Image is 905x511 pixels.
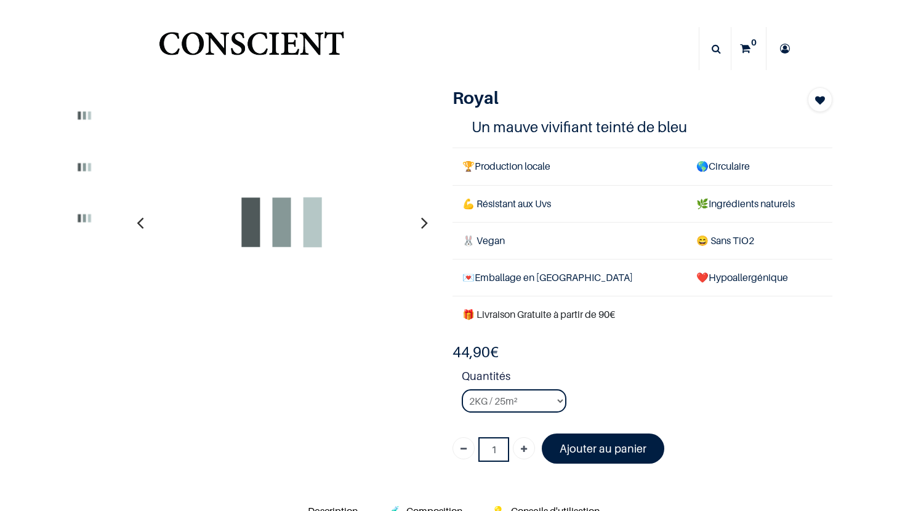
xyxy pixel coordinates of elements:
span: 🌿 [696,197,709,210]
td: Production locale [452,148,686,185]
a: Logo of Conscient [156,25,347,73]
td: Ingrédients naturels [686,185,832,222]
sup: 0 [748,36,760,49]
a: Ajouter au panier [542,434,664,464]
font: Ajouter au panier [560,442,646,455]
td: ❤️Hypoallergénique [686,259,832,296]
img: Product image [147,87,417,358]
h4: Un mauve vivifiant teinté de bleu [472,117,813,137]
img: Product image [63,145,107,189]
strong: Quantités [462,368,832,389]
a: 0 [731,27,766,70]
h1: Royal [452,87,775,108]
span: 🏆 [462,160,475,172]
iframe: Tidio Chat [842,432,899,489]
span: 💌 [462,271,475,283]
img: Product image [63,196,107,240]
img: Product image [63,93,107,138]
font: 🎁 Livraison Gratuite à partir de 90€ [462,308,615,320]
span: 🌎 [696,160,709,172]
span: 🐰 Vegan [462,234,505,247]
a: Ajouter [513,437,535,459]
td: ans TiO2 [686,222,832,259]
span: 44,90 [452,343,490,361]
img: Conscient [156,25,347,73]
b: € [452,343,499,361]
span: 💪 Résistant aux Uvs [462,197,551,210]
td: Circulaire [686,148,832,185]
span: 😄 S [696,234,716,247]
td: Emballage en [GEOGRAPHIC_DATA] [452,259,686,296]
a: Supprimer [452,437,475,459]
button: Add to wishlist [808,87,832,112]
span: Add to wishlist [815,93,825,108]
